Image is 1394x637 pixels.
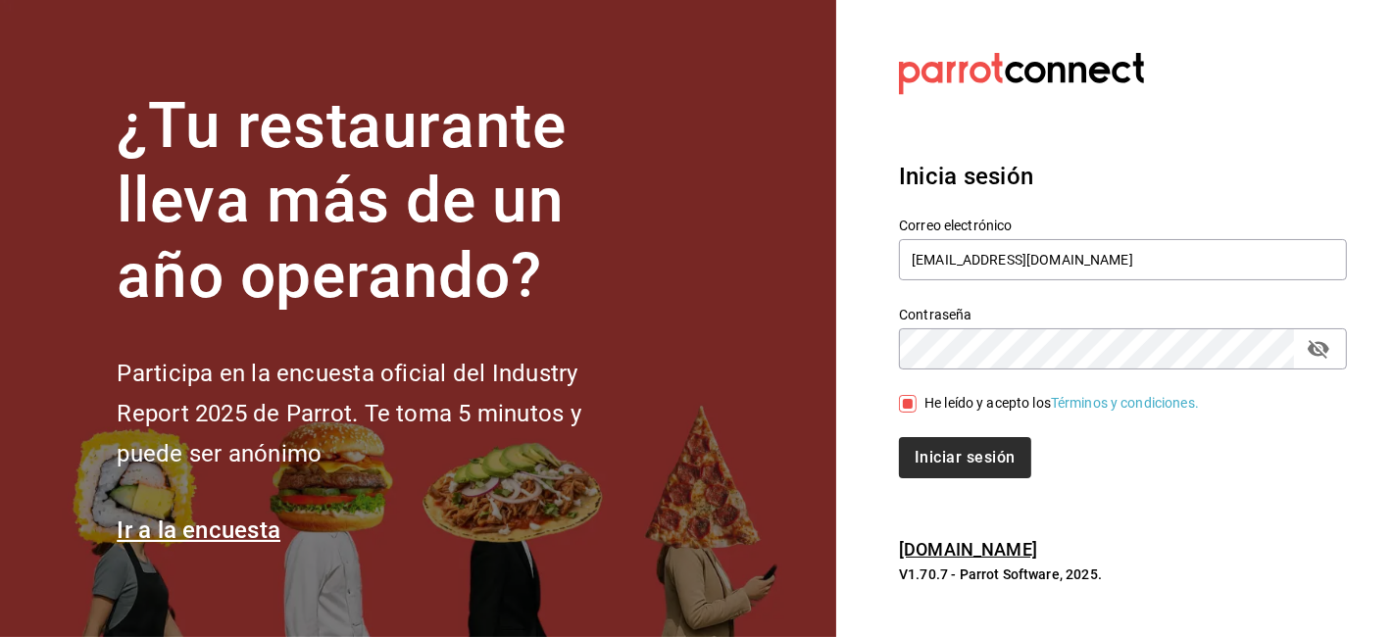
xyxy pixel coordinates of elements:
[1051,395,1199,411] a: Términos y condiciones.
[117,516,280,544] a: Ir a la encuesta
[924,393,1199,414] div: He leído y acepto los
[899,308,1347,321] label: Contraseña
[899,437,1030,478] button: Iniciar sesión
[117,89,646,315] h1: ¿Tu restaurante lleva más de un año operando?
[117,354,646,473] h2: Participa en la encuesta oficial del Industry Report 2025 de Parrot. Te toma 5 minutos y puede se...
[899,564,1347,584] p: V1.70.7 - Parrot Software, 2025.
[899,219,1347,232] label: Correo electrónico
[1302,332,1335,366] button: passwordField
[899,239,1347,280] input: Ingresa tu correo electrónico
[899,159,1347,194] h3: Inicia sesión
[899,539,1037,560] a: [DOMAIN_NAME]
